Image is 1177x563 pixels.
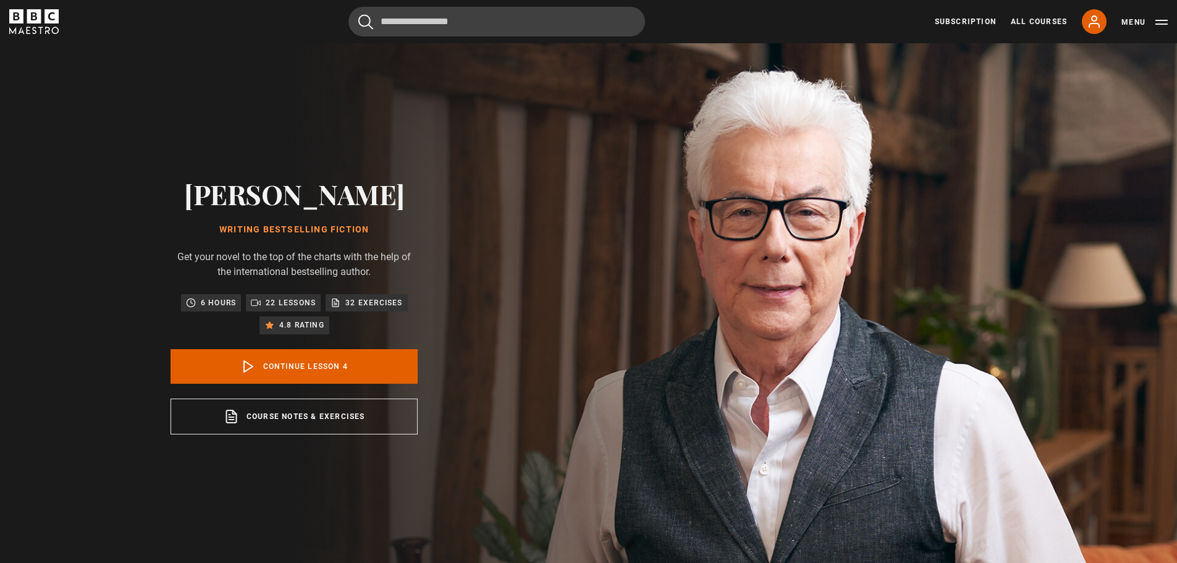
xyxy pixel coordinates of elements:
a: Course notes & exercises [171,399,418,434]
a: Subscription [935,16,996,27]
p: 22 lessons [266,297,316,309]
a: Continue lesson 4 [171,349,418,384]
h2: [PERSON_NAME] [171,178,418,210]
p: 6 hours [201,297,236,309]
p: 32 exercises [345,297,402,309]
p: 4.8 rating [279,319,324,331]
a: All Courses [1011,16,1067,27]
svg: BBC Maestro [9,9,59,34]
button: Toggle navigation [1121,16,1168,28]
input: Search [348,7,645,36]
button: Submit the search query [358,14,373,30]
p: Get your novel to the top of the charts with the help of the international bestselling author. [171,250,418,279]
h1: Writing Bestselling Fiction [171,225,418,235]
